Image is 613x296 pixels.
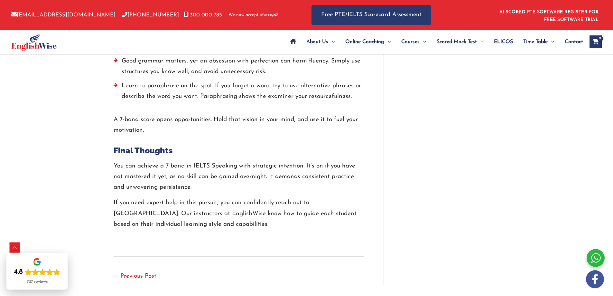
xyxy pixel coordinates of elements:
[114,270,156,284] a: Previous Post
[114,273,120,279] span: ←
[114,145,364,156] h2: Final Thoughts
[496,5,602,25] aside: Header Widget 1
[345,31,384,53] span: Online Coaching
[586,270,604,288] img: white-facebook.png
[328,31,335,53] span: Menu Toggle
[114,56,364,81] li: Good grammar matters, yet an obsession with perfection can harm fluency. Simply use structures yo...
[11,33,57,51] img: cropped-ew-logo
[306,31,328,53] span: About Us
[489,31,518,53] a: ELICOS
[311,5,431,25] a: Free PTE/IELTS Scorecard Assessment
[114,114,364,136] p: A 7-band score opens opportunities. Hold that vision in your mind, and use it to fuel your motiva...
[301,31,340,53] a: About UsMenu Toggle
[477,31,484,53] span: Menu Toggle
[432,31,489,53] a: Scored Mock TestMenu Toggle
[285,31,583,53] nav: Site Navigation: Main Menu
[548,31,554,53] span: Menu Toggle
[518,31,560,53] a: Time TableMenu Toggle
[437,31,477,53] span: Scored Mock Test
[494,31,513,53] span: ELICOS
[565,31,583,53] span: Contact
[114,256,364,284] nav: Post navigation
[122,12,179,18] a: [PHONE_NUMBER]
[590,35,602,48] a: View Shopping Cart, empty
[420,31,426,53] span: Menu Toggle
[114,197,364,230] p: If you need expert help in this pursuit, you can confidently reach out to [GEOGRAPHIC_DATA]. Our ...
[499,10,599,22] a: AI SCORED PTE SOFTWARE REGISTER FOR FREE SOFTWARE TRIAL
[114,161,364,193] p: You can achieve a 7 band in IELTS Speaking with strategic intention. It’s on if you have not mast...
[27,279,48,284] div: 727 reviews
[340,31,396,53] a: Online CoachingMenu Toggle
[396,31,432,53] a: CoursesMenu Toggle
[560,31,583,53] a: Contact
[384,31,391,53] span: Menu Toggle
[11,12,116,18] a: [EMAIL_ADDRESS][DOMAIN_NAME]
[14,268,23,277] div: 4.8
[114,81,364,105] li: Learn to paraphrase on the spot. If you forget a word, try to use alternative phrases or describe...
[184,12,222,18] a: 1300 000 783
[260,13,278,17] img: Afterpay-Logo
[228,12,258,18] span: We now accept
[401,31,420,53] span: Courses
[14,268,60,277] div: Rating: 4.8 out of 5
[523,31,548,53] span: Time Table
